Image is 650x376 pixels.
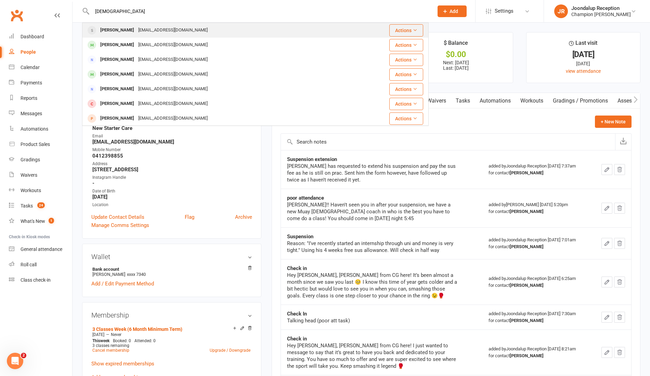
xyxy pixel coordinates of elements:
[91,332,252,337] div: —
[134,338,156,343] span: Attended: 0
[92,348,129,353] a: Cancel membership
[92,338,100,343] span: This
[533,60,634,67] div: [DATE]
[287,336,307,342] strong: Check in
[92,133,252,139] div: Email
[405,60,507,71] p: Next: [DATE] Last: [DATE]
[136,25,210,35] div: [EMAIL_ADDRESS][DOMAIN_NAME]
[287,163,458,183] div: [PERSON_NAME] has requested to extend his suspension and pay the sus fee as he is still on prac. ...
[287,156,337,162] strong: Suspension extension
[571,5,631,11] div: Joondalup Reception
[595,116,632,128] button: + New Note
[21,218,45,224] div: What's New
[98,55,136,65] div: [PERSON_NAME]
[21,34,44,39] div: Dashboard
[489,346,586,359] div: added by Joondalup Reception [DATE] 8:21am
[475,93,516,109] a: Automations
[92,161,252,167] div: Address
[9,183,72,198] a: Workouts
[92,326,182,332] a: 3 Classes Week (6 Month Minimum Term)
[389,68,423,81] button: Actions
[92,147,252,153] div: Mobile Number
[533,51,634,58] div: [DATE]
[92,343,129,348] span: 3 classes remaining
[510,209,544,214] strong: [PERSON_NAME]
[21,157,40,162] div: Gradings
[136,55,210,65] div: [EMAIL_ADDRESS][DOMAIN_NAME]
[21,353,26,358] span: 2
[389,54,423,66] button: Actions
[92,166,252,173] strong: [STREET_ADDRESS]
[9,75,72,91] a: Payments
[287,272,458,299] div: Hey [PERSON_NAME], [PERSON_NAME] from CG here! It’s been almost a month since we saw you last 🥺 I...
[92,139,252,145] strong: [EMAIL_ADDRESS][DOMAIN_NAME]
[489,310,586,324] div: added by Joondalup Reception [DATE] 7:30am
[287,195,324,201] strong: poor attendance
[92,174,252,181] div: Instagram Handle
[9,167,72,183] a: Waivers
[438,5,467,17] button: Add
[489,170,586,176] div: for contact
[98,99,136,109] div: [PERSON_NAME]
[98,84,136,94] div: [PERSON_NAME]
[489,163,586,176] div: added by Joondalup Reception [DATE] 7:37am
[516,93,548,109] a: Workouts
[287,233,313,240] strong: Suspension
[7,353,23,369] iframe: Intercom live chat
[9,272,72,288] a: Class kiosk mode
[489,208,586,215] div: for contact
[21,262,37,267] div: Roll call
[9,198,72,214] a: Tasks 24
[510,283,544,288] strong: [PERSON_NAME]
[21,172,37,178] div: Waivers
[21,142,50,147] div: Product Sales
[566,68,601,74] a: view attendance
[92,180,252,186] strong: -
[510,170,544,175] strong: [PERSON_NAME]
[92,267,249,272] strong: Bank account
[21,49,36,55] div: People
[9,242,72,257] a: General attendance kiosk mode
[9,44,72,60] a: People
[9,257,72,272] a: Roll call
[98,69,136,79] div: [PERSON_NAME]
[21,203,33,209] div: Tasks
[185,213,194,221] a: Flag
[510,318,544,323] strong: [PERSON_NAME]
[9,60,72,75] a: Calendar
[489,282,586,289] div: for contact
[136,40,210,50] div: [EMAIL_ADDRESS][DOMAIN_NAME]
[98,40,136,50] div: [PERSON_NAME]
[569,39,597,51] div: Last visit
[91,253,252,260] h3: Wallet
[127,272,146,277] span: xxxx 7340
[91,213,144,221] a: Update Contact Details
[111,332,121,337] span: Never
[98,113,136,123] div: [PERSON_NAME]
[136,84,210,94] div: [EMAIL_ADDRESS][DOMAIN_NAME]
[389,98,423,110] button: Actions
[495,3,513,19] span: Settings
[21,277,51,283] div: Class check-in
[92,153,252,159] strong: 0412398855
[287,240,458,254] div: Reason: "I’ve recently started an internship through uni and money is very tight." Using his 4 we...
[21,111,42,116] div: Messages
[389,39,423,51] button: Actions
[113,338,131,343] span: Booked: 0
[21,65,40,70] div: Calendar
[21,80,42,85] div: Payments
[92,332,104,337] span: [DATE]
[287,265,307,271] strong: Check in
[92,188,252,194] div: Date of Birth
[92,202,252,208] div: Location
[287,311,307,317] strong: Check In
[21,95,37,101] div: Reports
[489,317,586,324] div: for contact
[405,51,507,58] div: $0.00
[9,121,72,137] a: Automations
[21,126,48,132] div: Automations
[136,99,210,109] div: [EMAIL_ADDRESS][DOMAIN_NAME]
[548,93,613,109] a: Gradings / Promotions
[9,137,72,152] a: Product Sales
[90,6,429,16] input: Search...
